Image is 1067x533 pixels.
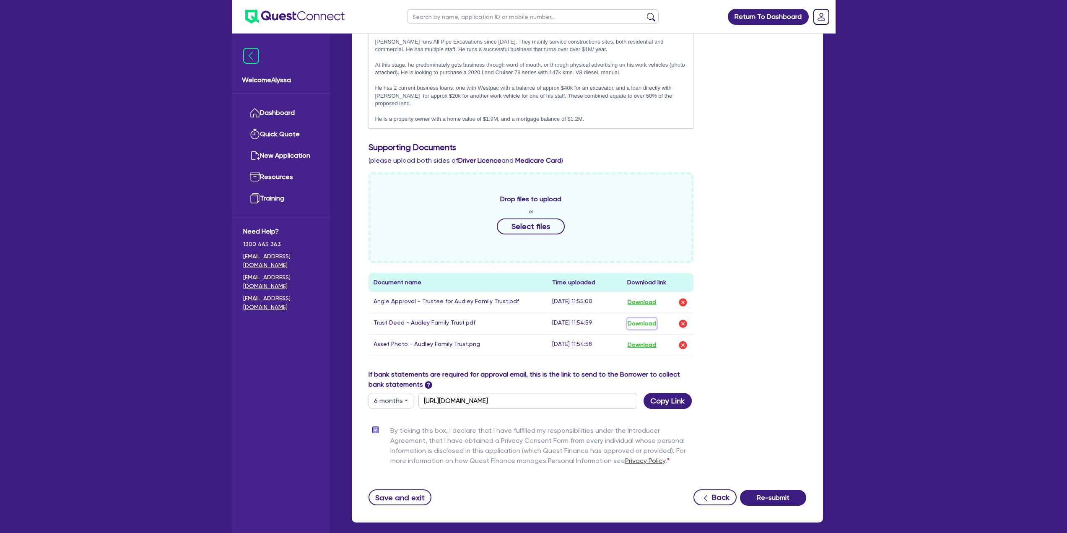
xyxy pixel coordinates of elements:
th: Download link [622,273,693,292]
a: Dropdown toggle [810,6,832,28]
input: Search by name, application ID or mobile number... [407,9,659,24]
button: Download [627,340,657,351]
button: Copy Link [644,393,692,409]
a: New Application [243,145,319,166]
button: Re-submit [740,490,806,506]
b: Medicare Card [515,156,561,164]
img: delete-icon [678,340,688,350]
button: Select files [497,218,565,234]
button: Download [627,318,657,329]
img: quick-quote [250,129,260,139]
b: Driver Licence [458,156,501,164]
th: Document name [369,273,548,292]
img: training [250,193,260,203]
img: delete-icon [678,297,688,307]
a: [EMAIL_ADDRESS][DOMAIN_NAME] [243,252,319,270]
span: ? [425,381,432,389]
label: If bank statements are required for approval email, this is the link to send to the Borrower to c... [369,369,694,390]
p: [PERSON_NAME] runs All Pipe Excavations since [DATE]. They mainly service constructions sites, bo... [375,38,687,54]
img: delete-icon [678,319,688,329]
img: quest-connect-logo-blue [245,10,345,23]
td: Trust Deed - Audley Family Trust.pdf [369,313,548,334]
button: Dropdown toggle [369,393,413,409]
th: Time uploaded [547,273,622,292]
a: Dashboard [243,102,319,124]
td: [DATE] 11:54:58 [547,334,622,356]
a: Training [243,188,319,209]
a: [EMAIL_ADDRESS][DOMAIN_NAME] [243,273,319,291]
img: new-application [250,151,260,161]
td: [DATE] 11:54:59 [547,313,622,334]
label: By ticking this box, I declare that I have fulfilled my responsibilities under the Introducer Agr... [390,426,694,469]
span: Welcome Alyssa [242,75,320,85]
p: At this stage, he predominately gets business through word of mouth, or through physical advertis... [375,61,687,77]
span: (please upload both sides of and ) [369,156,563,164]
span: or [529,208,533,215]
span: Need Help? [243,226,319,237]
img: resources [250,172,260,182]
button: Save and exit [369,489,432,505]
button: Download [627,297,657,308]
td: [DATE] 11:55:00 [547,292,622,313]
p: He has 2 current business loans, one with Westpac with a balance of approx $40k for an excavator,... [375,84,687,107]
a: Resources [243,166,319,188]
a: Quick Quote [243,124,319,145]
h3: Supporting Documents [369,142,806,152]
button: Back [693,489,737,505]
a: Privacy Policy [625,457,665,465]
span: 1300 465 363 [243,240,319,249]
a: [EMAIL_ADDRESS][DOMAIN_NAME] [243,294,319,312]
span: Drop files to upload [500,194,561,204]
a: Return To Dashboard [728,9,809,25]
td: Angle Approval - Trustee for Audley Family Trust.pdf [369,292,548,313]
td: Asset Photo - Audley Family Trust.png [369,334,548,356]
img: icon-menu-close [243,48,259,64]
p: He is a property owner with a home value of $1.9M, and a mortgage balance of $1.2M. [375,115,687,123]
